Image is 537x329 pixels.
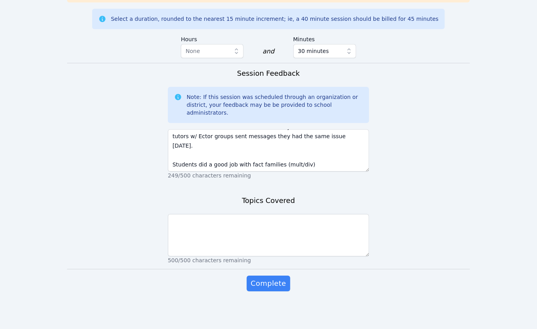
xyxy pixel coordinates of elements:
button: Complete [247,276,290,291]
div: Select a duration, rounded to the nearest 15 minute increment; ie, a 40 minute session should be ... [111,15,439,23]
button: None [181,44,244,58]
p: 500/500 characters remaining [168,256,369,264]
span: None [186,48,200,54]
h3: Topics Covered [242,195,295,206]
div: and [262,47,274,56]
span: Complete [251,278,286,289]
span: 30 minutes [298,46,329,56]
h3: Session Feedback [237,68,300,79]
label: Minutes [293,32,356,44]
div: Note: If this session was scheduled through an organization or district, your feedback may be be ... [187,93,363,117]
button: 30 minutes [293,44,356,58]
label: Hours [181,32,244,44]
textarea: Students lost connection/disappeared from whiteboard and Cloud Room about 10 min into our session... [168,129,369,172]
p: 249/500 characters remaining [168,172,369,179]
